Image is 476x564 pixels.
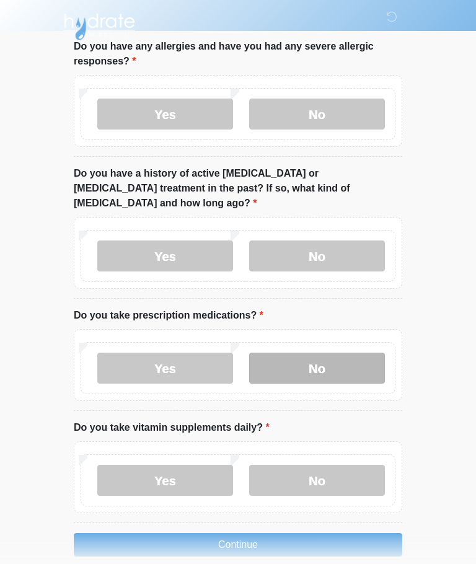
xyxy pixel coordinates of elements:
label: Do you have any allergies and have you had any severe allergic responses? [74,39,402,69]
label: Yes [97,353,233,384]
label: Do you have a history of active [MEDICAL_DATA] or [MEDICAL_DATA] treatment in the past? If so, wh... [74,166,402,211]
label: No [249,465,385,496]
label: Yes [97,240,233,271]
label: Do you take vitamin supplements daily? [74,420,270,435]
button: Continue [74,533,402,557]
label: No [249,353,385,384]
label: Yes [97,99,233,130]
img: Hydrate IV Bar - Arcadia Logo [61,9,137,41]
label: Do you take prescription medications? [74,308,263,323]
label: Yes [97,465,233,496]
label: No [249,240,385,271]
label: No [249,99,385,130]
